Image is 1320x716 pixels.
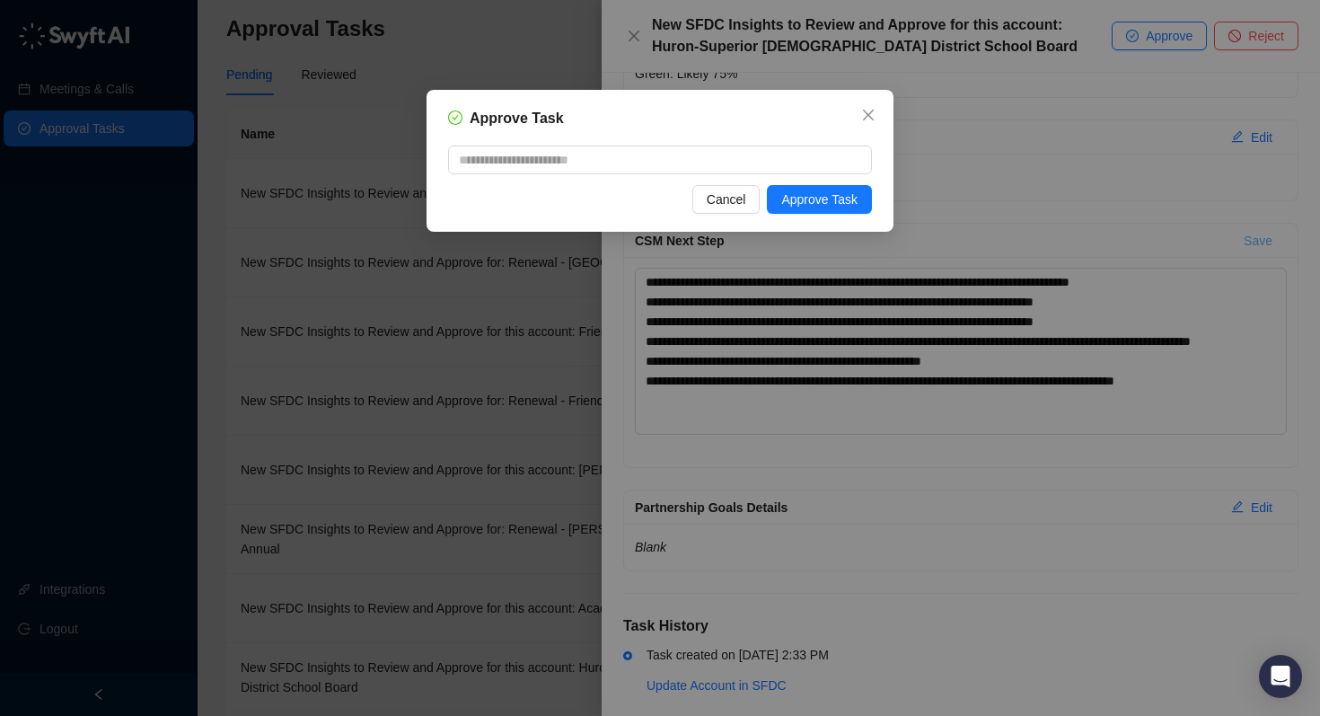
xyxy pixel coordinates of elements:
button: Close [854,101,883,129]
span: Cancel [707,190,746,209]
span: Approve Task [781,190,858,209]
div: Open Intercom Messenger [1259,655,1302,698]
button: Approve Task [767,185,872,214]
span: close [861,108,876,122]
button: Cancel [692,185,761,214]
h5: Approve Task [470,108,564,129]
span: check-circle [448,110,462,125]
